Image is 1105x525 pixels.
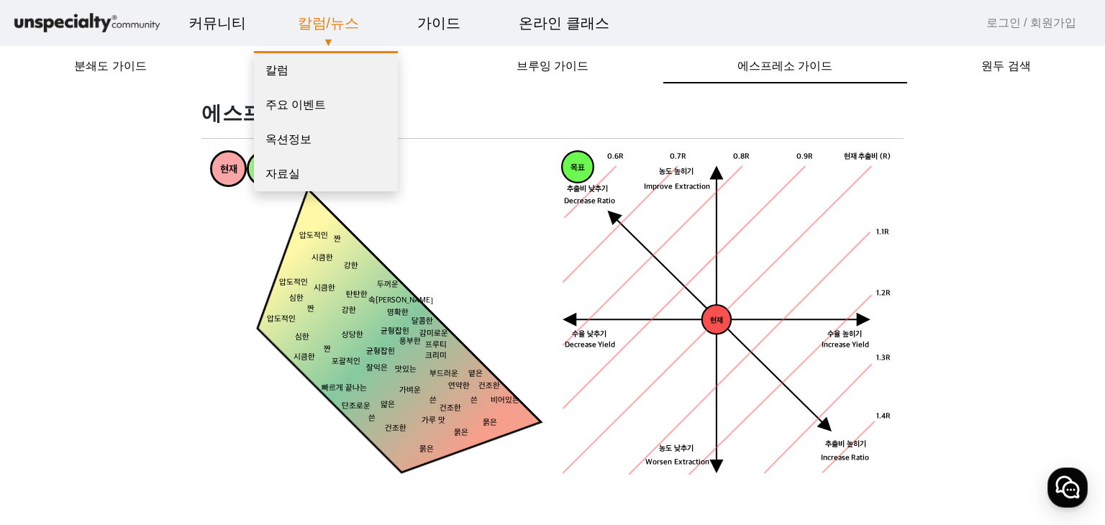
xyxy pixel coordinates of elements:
a: 옥션정보 [254,122,398,157]
tspan: 1.1R [876,227,889,237]
tspan: 현재 추출비 (R) [844,152,891,161]
p: ▼ [272,34,386,51]
tspan: 부드러운 [429,370,458,379]
tspan: 강한 [344,262,358,271]
tspan: 두꺼운 [377,280,399,289]
tspan: 균형잡힌 [381,327,409,336]
tspan: 시큼한 [312,253,333,262]
tspan: Decrease Ratio [564,196,616,206]
tspan: 심한 [289,294,304,303]
tspan: 쓴 [470,396,478,405]
span: 대화 [132,428,149,439]
tspan: 짠 [324,345,331,355]
a: 칼럼/뉴스 [286,4,371,42]
tspan: 크리미 [425,351,447,360]
tspan: 맛있는 [395,365,417,375]
tspan: 목표 [570,163,585,173]
tspan: 0.7R [670,152,686,161]
img: logo [12,11,163,36]
tspan: 감미로운 [419,329,448,338]
a: 칼럼 [254,53,398,88]
tspan: 농도 높히기 [659,168,694,177]
tspan: Increase Ratio [821,453,870,462]
tspan: 묽은 [483,418,497,427]
tspan: 시큼한 [314,284,335,293]
a: 대화 [95,406,186,442]
tspan: 묽은 [454,429,468,438]
span: 에스프레소 가이드 [737,60,832,72]
tspan: 묽은 [419,444,434,454]
tspan: Improve Extraction [644,183,710,192]
tspan: 0.6R [607,152,624,161]
tspan: 건조한 [385,424,406,434]
tspan: 수율 낮추기 [572,329,606,339]
tspan: 건조한 [478,382,500,391]
tspan: 1.3R [876,353,891,362]
tspan: 쓴 [368,414,376,424]
a: 커뮤니티 [177,4,258,42]
tspan: 짠 [307,304,314,314]
tspan: 빠르게 끝나는 [322,383,367,393]
tspan: 0.9R [796,152,813,161]
tspan: 추출비 낮추기 [567,184,608,193]
span: 분쇄도 가이드 [74,60,146,72]
tspan: 균형잡힌 [366,347,395,356]
a: 설정 [186,406,276,442]
tspan: 풍부한 [399,337,421,346]
a: 자료실 [254,157,398,191]
tspan: 1.4R [876,412,891,421]
tspan: 속[PERSON_NAME] [368,296,433,306]
tspan: 가벼운 [399,385,421,395]
tspan: 연약한 [448,382,470,391]
tspan: 시큼한 [294,353,315,362]
tspan: 명확한 [387,309,409,318]
tspan: 포괄적인 [332,357,360,367]
tspan: 탄탄한 [346,290,368,299]
tspan: Decrease Yield [565,340,616,350]
tspan: Worsen Extraction [645,458,709,467]
tspan: 0.8R [733,152,750,161]
tspan: 심한 [295,333,309,342]
tspan: 현재 [710,316,723,325]
tspan: 건조한 [440,404,461,414]
tspan: 짠 [334,235,341,245]
tspan: 비어있는 [491,396,519,405]
tspan: 농도 낮추기 [659,444,694,454]
tspan: 강한 [342,306,356,316]
tspan: 가루 맛 [422,416,445,426]
tspan: 프루티 [425,341,447,350]
tspan: 상당한 [342,331,363,340]
a: 로그인 / 회원가입 [986,14,1076,32]
tspan: 수율 높히기 [827,329,862,339]
span: 원두 검색 [981,60,1030,72]
tspan: 압도적인 [279,278,308,287]
tspan: 옅은 [468,370,483,379]
tspan: Increase Yield [822,340,870,350]
tspan: 1.2R [876,289,891,298]
span: 브루잉 가이드 [517,60,588,72]
tspan: 현재 [220,164,237,176]
span: 설정 [222,427,240,439]
tspan: 압도적인 [267,314,296,324]
tspan: 잘익은 [366,363,388,373]
a: 홈 [4,406,95,442]
span: 홈 [45,427,54,439]
a: 온라인 클래스 [507,4,621,42]
tspan: 달콤한 [411,316,433,326]
h1: 에스프레소 가이드 [201,101,904,127]
a: 주요 이벤트 [254,88,398,122]
a: 가이드 [406,4,472,42]
tspan: 추출비 높히기 [825,439,866,449]
tspan: 얇은 [381,400,395,409]
tspan: 압도적인 [299,231,328,240]
tspan: 단조로운 [342,402,370,411]
tspan: 쓴 [429,396,437,405]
